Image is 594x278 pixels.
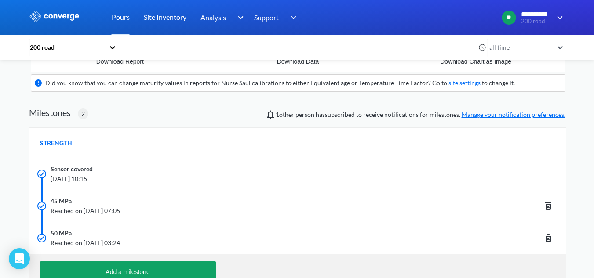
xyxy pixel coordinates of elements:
a: site settings [448,79,481,87]
button: Download Data [209,51,387,72]
span: STRENGTH [40,138,72,148]
img: downArrow.svg [551,12,565,23]
div: Did you know that you can change maturity values in reports for Nurse Saul calibrations to either... [45,78,515,88]
img: logo_ewhite.svg [29,11,80,22]
button: Download Report [31,51,209,72]
span: Sensor covered [51,164,93,174]
div: Download Data [277,58,319,65]
div: Download Chart as Image [440,58,511,65]
span: Reached on [DATE] 03:24 [51,238,449,248]
span: [DATE] 10:15 [51,174,449,184]
div: 200 road [29,43,105,52]
button: Download Chart as Image [387,51,565,72]
span: 2 [81,109,85,119]
a: Manage your notification preferences. [462,111,565,118]
img: downArrow.svg [232,12,246,23]
span: 200 road [521,18,551,25]
img: icon-clock.svg [478,43,486,51]
span: 50 MPa [51,228,72,238]
span: 45 MPa [51,196,72,206]
span: Reached on [DATE] 07:05 [51,206,449,216]
div: all time [487,43,553,52]
img: downArrow.svg [285,12,299,23]
h2: Milestones [29,107,71,118]
span: Analysis [200,12,226,23]
div: Open Intercom Messenger [9,248,30,269]
span: person has subscribed to receive notifications for milestones. [276,110,565,119]
div: Download Report [96,58,144,65]
span: Noy Shalom [276,111,294,118]
img: notifications-icon.svg [265,109,276,120]
span: Support [254,12,279,23]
